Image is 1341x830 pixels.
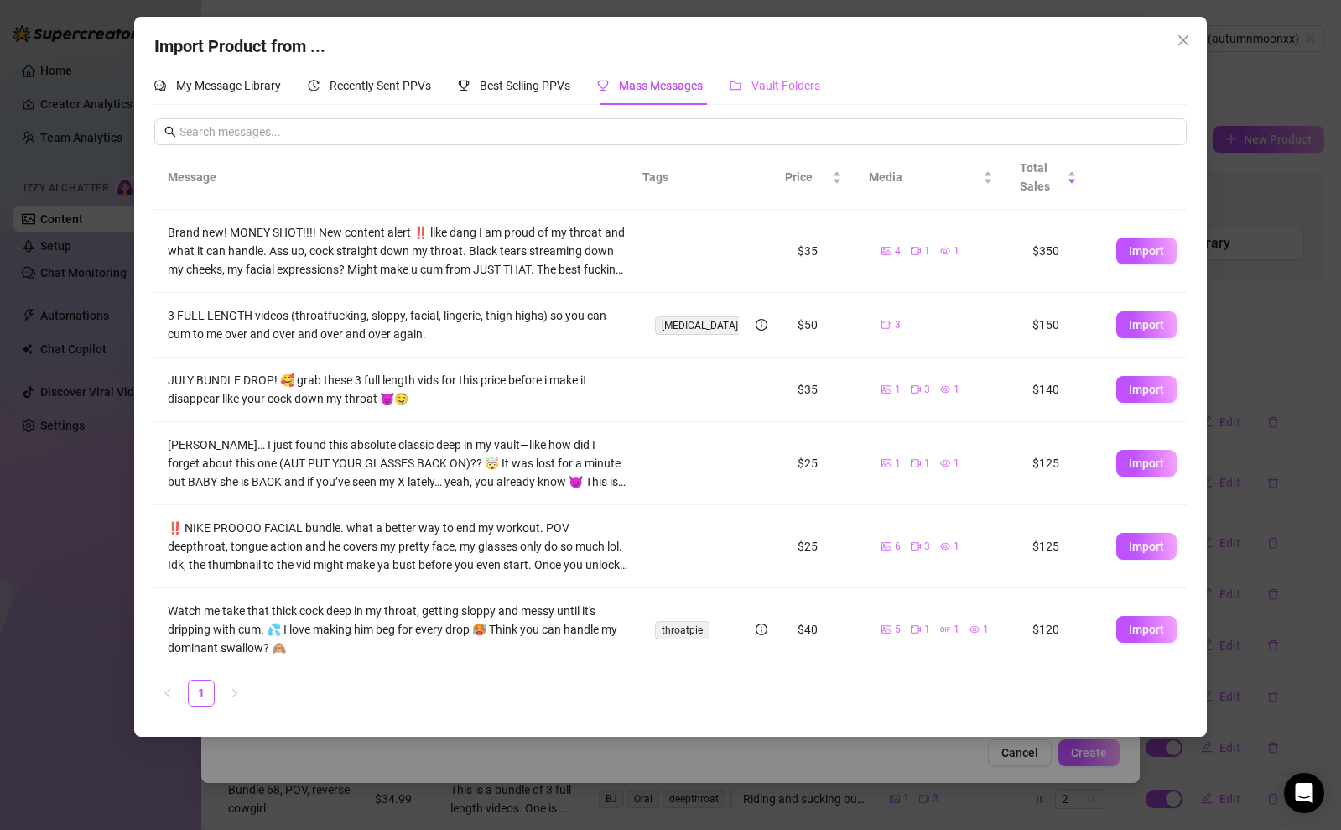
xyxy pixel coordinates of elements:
span: video-camera [911,458,921,468]
span: 4 [895,243,901,259]
div: Open Intercom Messenger [1284,773,1324,813]
td: $50 [784,293,868,358]
span: folder [730,80,741,91]
span: Price [785,168,829,186]
span: Import [1129,244,1164,258]
div: Watch me take that thick cock deep in my throat, getting sloppy and messy until it's dripping wit... [168,602,628,657]
span: picture [881,458,891,468]
span: 1 [895,456,901,472]
span: picture [881,246,891,256]
button: right [221,680,248,707]
span: video-camera [881,320,891,330]
span: 1 [954,456,959,472]
span: video-camera [911,246,921,256]
button: Import [1116,311,1177,338]
span: Import [1129,457,1164,470]
span: Import [1129,540,1164,553]
td: $35 [784,210,868,293]
span: eye [940,541,950,551]
span: Import [1129,623,1164,636]
span: 1 [895,382,901,398]
td: $125 [1019,505,1103,588]
div: 3 FULL LENGTH videos (throatfucking, sloppy, facial, lingerie, thigh highs) so you can cum to me ... [168,306,628,343]
a: 1 [189,681,214,706]
span: left [163,688,173,698]
span: Recently Sent PPVs [330,79,431,92]
span: right [230,688,240,698]
span: video-camera [911,541,921,551]
span: 1 [983,622,989,638]
span: eye [940,458,950,468]
button: Import [1116,533,1177,560]
span: video-camera [911,384,921,394]
span: 1 [924,456,930,472]
th: Media [855,145,1006,210]
span: picture [881,384,891,394]
th: Tags [629,145,730,210]
td: $140 [1019,358,1103,422]
button: Close [1170,27,1197,54]
span: throatpie [655,621,709,639]
span: trophy [458,80,470,91]
span: trophy [597,80,609,91]
div: JULY BUNDLE DROP! 🥰 grab these 3 full length vids for this price before i make it disappear like ... [168,371,628,408]
span: Media [869,168,980,186]
span: 3 [924,539,930,555]
span: picture [881,541,891,551]
span: 1 [954,539,959,555]
span: 5 [895,622,901,638]
span: Import [1129,318,1164,331]
td: $150 [1019,293,1103,358]
div: Brand new! MONEY SHOT!!!! New content alert ‼️ like dang I am proud of my throat and what it can ... [168,223,628,279]
span: picture [881,624,891,634]
th: Message [154,145,629,210]
button: Import [1116,238,1177,264]
input: Search messages... [179,123,1177,141]
span: Total Sales [1020,159,1063,196]
span: eye [940,246,950,256]
span: Best Selling PPVs [480,79,570,92]
td: $25 [784,505,868,588]
li: Previous Page [154,680,181,707]
td: $125 [1019,422,1103,505]
span: Import Product from ... [154,36,325,56]
span: My Message Library [176,79,281,92]
div: [PERSON_NAME]… I just found this absolute classic deep in my vault—like how did I forget about th... [168,436,628,491]
button: Import [1116,450,1177,477]
span: search [164,126,176,138]
span: 6 [895,539,901,555]
span: Close [1170,34,1197,47]
span: info-circle [756,319,767,331]
span: history [308,80,320,91]
td: $40 [784,588,868,671]
span: 3 [924,382,930,398]
span: Import [1129,383,1164,396]
td: $25 [784,422,868,505]
button: Import [1116,616,1177,643]
span: Vault Folders [751,79,820,92]
span: 1 [954,382,959,398]
span: comment [154,80,166,91]
span: 1 [924,243,930,259]
li: Next Page [221,680,248,707]
td: $120 [1019,588,1103,671]
div: ‼️ NIKE PROOOO FACIAL bundle. what a better way to end my workout. POV deepthroat, tongue action ... [168,519,628,574]
span: gif [940,624,950,634]
span: 1 [954,622,959,638]
td: $35 [784,358,868,422]
span: eye [940,384,950,394]
th: Price [772,145,855,210]
span: [MEDICAL_DATA] [655,316,745,335]
button: left [154,680,181,707]
span: 1 [954,243,959,259]
span: eye [969,624,980,634]
th: Total Sales [1006,145,1090,210]
button: Import [1116,376,1177,403]
span: close [1177,34,1190,47]
span: Mass Messages [619,79,703,92]
span: info-circle [756,624,767,635]
span: video-camera [911,624,921,634]
td: $350 [1019,210,1103,293]
li: 1 [188,680,215,707]
span: 1 [924,622,930,638]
